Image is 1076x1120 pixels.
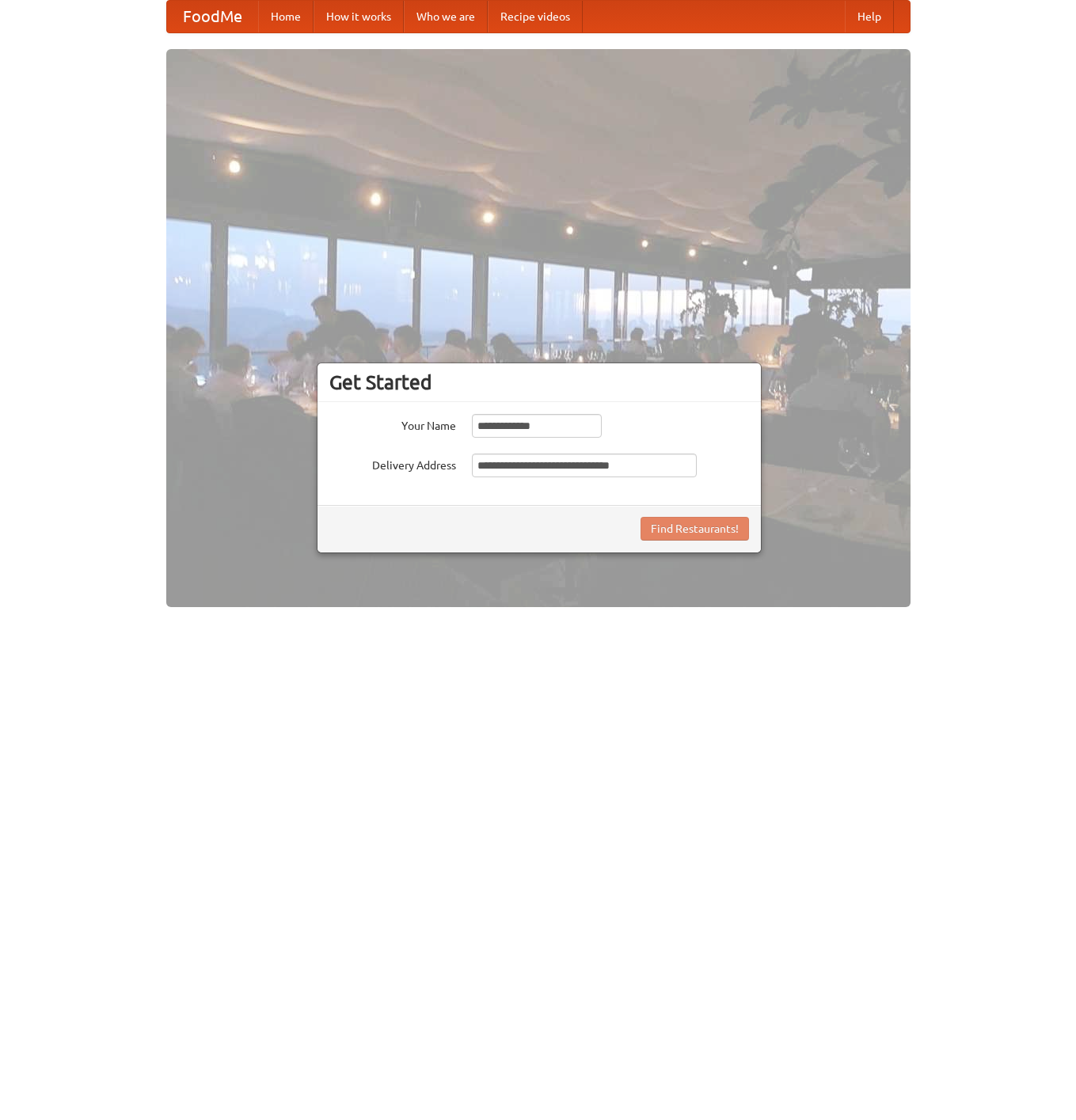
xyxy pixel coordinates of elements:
[258,1,314,32] a: Home
[488,1,583,32] a: Recipe videos
[404,1,488,32] a: Who we are
[329,414,456,434] label: Your Name
[329,454,456,473] label: Delivery Address
[314,1,404,32] a: How it works
[845,1,894,32] a: Help
[641,517,749,541] button: Find Restaurants!
[167,1,258,32] a: FoodMe
[329,370,749,394] h3: Get Started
